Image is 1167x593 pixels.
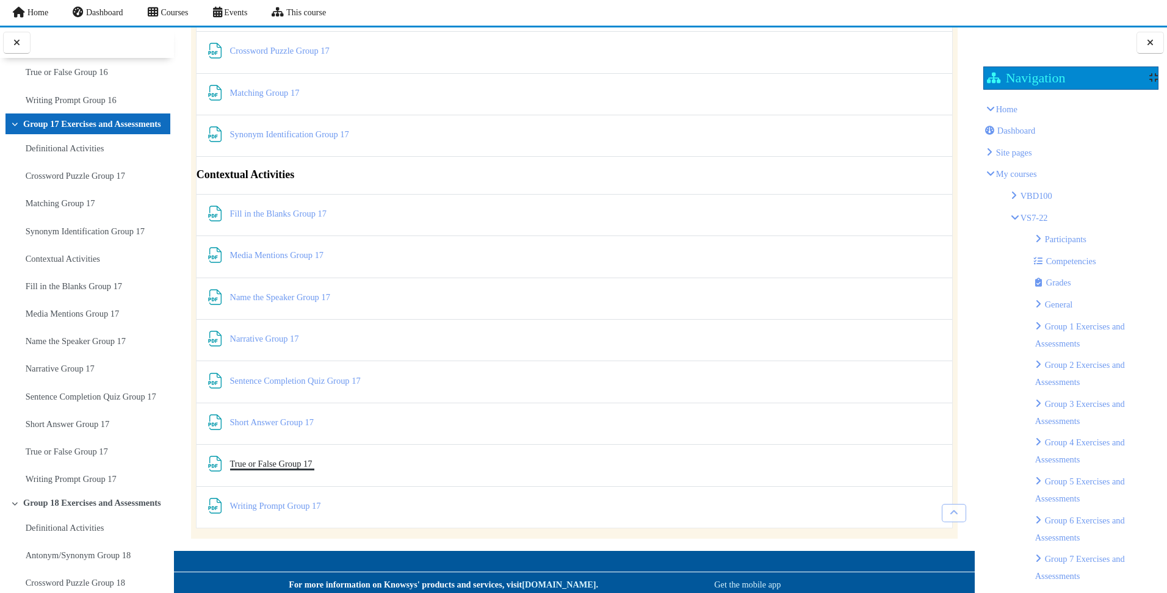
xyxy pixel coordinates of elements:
h2: Navigation [987,70,1066,85]
li: Group 7 Exercises and Assessments [1035,550,1156,584]
a: Definitional Activities [26,519,104,536]
li: Knowsys Educational Services LLC [986,144,1156,161]
a: VS7-22 [1021,213,1048,223]
a: Dashboard [985,126,1036,135]
li: Group 2 Exercises and Assessments [1035,356,1156,390]
span: Competencies [1046,256,1096,266]
span: Collapse [11,500,19,506]
span: Grades [1046,278,1071,287]
a: Group 4 Exercises and Assessments [1035,437,1125,464]
a: Group 5 Exercises and Assessments [1035,476,1125,503]
a: Writing Prompt Group 16 [26,92,117,109]
li: Group 3 Exercises and Assessments [1035,395,1156,429]
a: Synonym Identification Group 17 [230,129,352,139]
font: Contextual Activities [197,168,294,181]
a: Short Answer Group 17 [26,415,110,433]
li: Group 5 Exercises and Assessments [1035,473,1156,507]
a: Matching Group 17 [230,88,302,98]
strong: For more information on Knowsys' products and services, visit . [289,580,598,589]
li: Participants [1035,231,1156,248]
li: Competencies [1035,253,1156,270]
div: Show / hide the block [1149,73,1158,82]
a: Participants [1045,234,1086,244]
a: Short Answer Group 17 [230,417,316,427]
a: Group 2 Exercises and Assessments [1035,360,1125,387]
a: Antonym/Synonym Group 18 [26,547,131,564]
a: Narrative Group 17 [230,334,302,343]
li: Dashboard [986,122,1156,139]
a: My courses [996,169,1037,179]
a: Sentence Completion Quiz Group 17 [230,376,363,386]
a: Group 3 Exercises and Assessments [1035,399,1125,426]
a: Writing Prompt Group 17 [230,501,323,511]
a: Sentence Completion Quiz Group 17 [26,388,156,405]
li: VBD100 [1011,187,1156,204]
a: Crossword Puzzle Group 17 [26,167,125,184]
span: This course [286,8,326,17]
a: Media Mentions Group 17 [26,305,120,322]
span: Courses [161,8,188,17]
a: True or False Group 17 [230,459,315,469]
a: True or False Group 16 [26,63,108,81]
a: Name the Speaker Group 17 [230,292,333,302]
li: Group 4 Exercises and Assessments [1035,434,1156,468]
span: Home [27,8,48,17]
li: Group 1 Exercises and Assessments [1035,318,1156,352]
a: Crossword Puzzle Group 17 [230,46,332,56]
a: Media Mentions Group 17 [230,250,326,260]
li: Group 6 Exercises and Assessments [1035,512,1156,546]
a: Synonym Identification Group 17 [26,223,145,240]
a: Group 1 Exercises and Assessments [1035,322,1125,348]
a: VBD100 [1021,191,1052,201]
a: Definitional Activities [26,140,104,157]
a: Group 6 Exercises and Assessments [1035,516,1125,542]
li: Grades [1035,274,1156,291]
a: Narrative Group 17 [26,360,95,377]
a: Fill in the Blanks Group 17 [230,209,329,218]
span: Events [224,8,247,17]
a: Home [996,104,1017,114]
span: Dashboard [86,8,123,17]
li: General [1035,296,1156,313]
a: Grades [1034,278,1071,287]
a: Group 17 Exercises and Assessments [23,119,161,129]
a: Name the Speaker Group 17 [26,332,126,350]
a: General [1045,300,1073,309]
span: Collapse [11,121,19,127]
a: Contextual Activities [26,250,100,267]
a: Fill in the Blanks Group 17 [26,278,122,295]
span: Knowsys Educational Services LLC [996,148,1032,157]
a: Competencies [1034,256,1096,266]
a: True or False Group 17 [26,443,108,460]
a: Group 18 Exercises and Assessments [23,498,161,508]
span: Dashboard [997,126,1036,135]
a: Matching Group 17 [26,195,95,212]
a: Group 7 Exercises and Assessments [1035,554,1125,581]
a: Writing Prompt Group 17 [26,470,117,487]
a: [DOMAIN_NAME] [522,580,596,589]
a: Crossword Puzzle Group 18 [26,574,125,591]
a: Get the mobile app [714,580,781,589]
